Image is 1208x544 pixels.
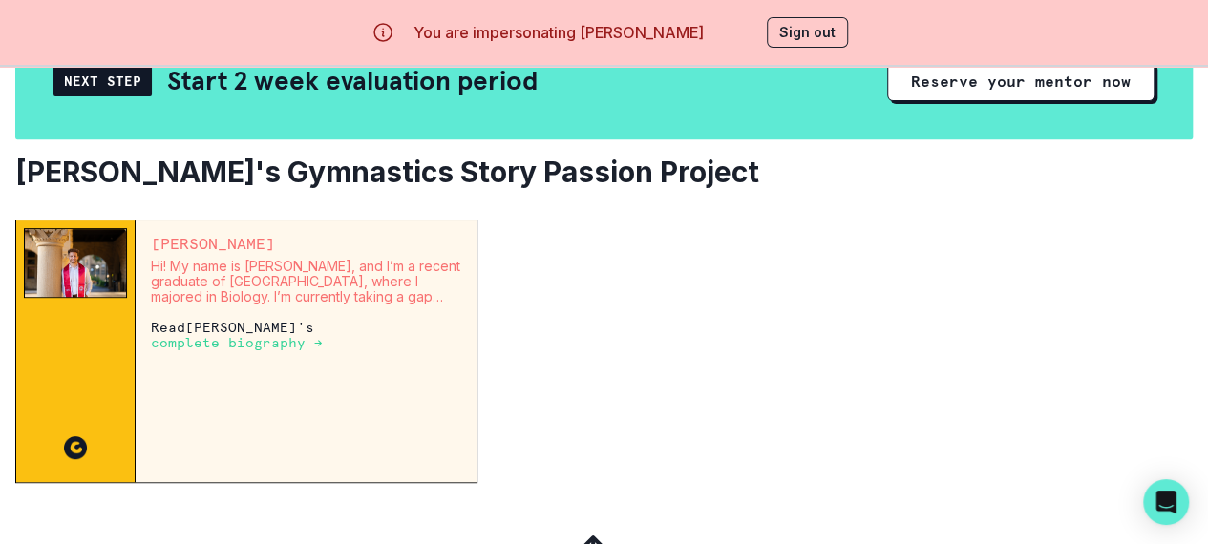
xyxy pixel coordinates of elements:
p: You are impersonating [PERSON_NAME] [413,21,704,44]
h2: Start 2 week evaluation period [167,64,538,97]
p: [PERSON_NAME] [151,236,461,251]
a: complete biography → [151,334,323,350]
p: complete biography → [151,335,323,350]
h2: [PERSON_NAME]'s Gymnastics Story Passion Project [15,155,1193,189]
button: Sign out [767,17,848,48]
div: Next Step [53,66,152,96]
img: Mentor Image [24,228,127,298]
div: Open Intercom Messenger [1143,479,1189,525]
img: CC image [64,436,87,459]
button: Reserve your mentor now [887,61,1155,101]
p: Hi! My name is [PERSON_NAME], and I’m a recent graduate of [GEOGRAPHIC_DATA], where I majored in ... [151,259,461,304]
p: Read [PERSON_NAME] 's [151,320,461,350]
